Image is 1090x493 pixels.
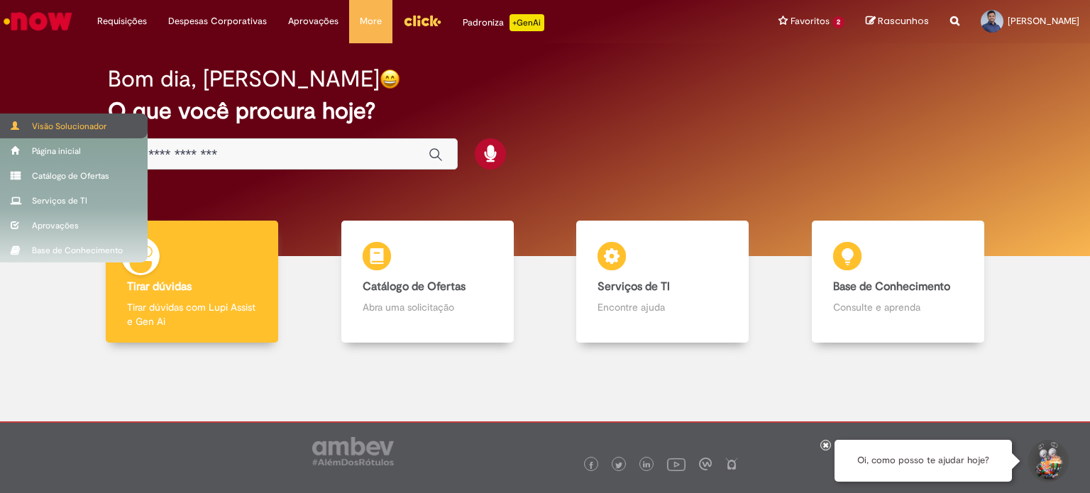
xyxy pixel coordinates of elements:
[545,221,781,343] a: Serviços de TI Encontre ajuda
[310,221,546,343] a: Catálogo de Ofertas Abra uma solicitação
[97,14,147,28] span: Requisições
[667,455,686,473] img: logo_footer_youtube.png
[127,279,192,294] b: Tirar dúvidas
[363,279,466,294] b: Catálogo de Ofertas
[832,16,844,28] span: 2
[835,440,1012,482] div: Oi, como posso te ajudar hoje?
[288,14,338,28] span: Aprovações
[312,437,394,465] img: logo_footer_ambev_rotulo_gray.png
[833,300,963,314] p: Consulte e aprenda
[463,14,544,31] div: Padroniza
[598,279,670,294] b: Serviços de TI
[108,99,983,123] h2: O que você procura hoje?
[1008,15,1079,27] span: [PERSON_NAME]
[360,14,382,28] span: More
[781,221,1016,343] a: Base de Conhecimento Consulte e aprenda
[598,300,727,314] p: Encontre ajuda
[791,14,830,28] span: Favoritos
[615,462,622,469] img: logo_footer_twitter.png
[643,461,650,470] img: logo_footer_linkedin.png
[1,7,75,35] img: ServiceNow
[75,221,310,343] a: Tirar dúvidas Tirar dúvidas com Lupi Assist e Gen Ai
[403,10,441,31] img: click_logo_yellow_360x200.png
[380,69,400,89] img: happy-face.png
[866,15,929,28] a: Rascunhos
[127,300,257,328] p: Tirar dúvidas com Lupi Assist e Gen Ai
[168,14,267,28] span: Despesas Corporativas
[588,462,595,469] img: logo_footer_facebook.png
[725,458,738,470] img: logo_footer_naosei.png
[510,14,544,31] p: +GenAi
[699,458,712,470] img: logo_footer_workplace.png
[833,279,950,294] b: Base de Conhecimento
[878,14,929,28] span: Rascunhos
[108,67,380,92] h2: Bom dia, [PERSON_NAME]
[363,300,492,314] p: Abra uma solicitação
[1026,440,1069,482] button: Iniciar Conversa de Suporte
